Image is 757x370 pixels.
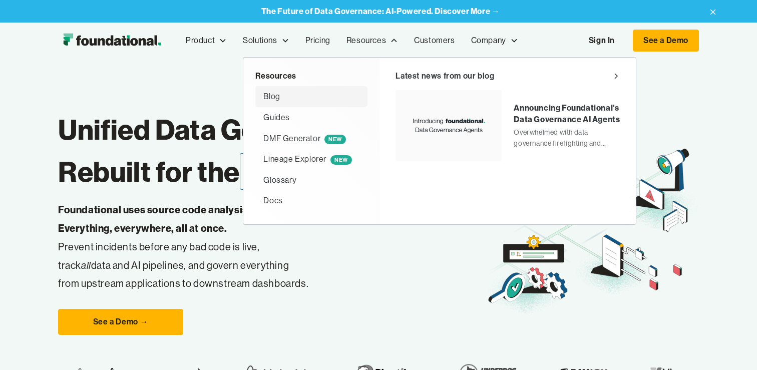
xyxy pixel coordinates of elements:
a: Glossary [255,170,367,191]
p: Prevent incidents before any bad code is live, track data and AI pipelines, and govern everything... [58,201,443,293]
a: Announcing Foundational's Data Governance AI AgentsOverwhelmed with data governance firefighting ... [396,90,620,161]
div: Lineage Explorer [263,153,351,166]
div: Overwhelmed with data governance firefighting and never-ending struggles with a long list of requ... [514,127,620,149]
div: Guides [263,111,290,124]
div: Blog [263,90,280,103]
div: Resources [255,70,367,83]
a: Customers [406,24,463,57]
h1: Unified Data Governance— Rebuilt for the [58,109,485,193]
div: Resources [338,24,406,57]
div: Company [471,34,506,47]
nav: Resources [243,57,636,225]
a: home [58,31,166,51]
strong: The Future of Data Governance: AI-Powered. Discover More → [261,6,500,16]
div: Solutions [243,34,277,47]
a: The Future of Data Governance: AI-Powered. Discover More → [261,7,500,16]
a: Lineage ExplorerNEW [255,149,367,170]
div: Latest news from our blog [396,70,494,83]
div: Solutions [235,24,297,57]
div: Glossary [263,174,296,187]
div: Product [178,24,235,57]
div: Resources [346,34,386,47]
a: DMF GeneratorNEW [255,128,367,149]
strong: Foundational uses source code analysis to govern all the data and its code: Everything, everywher... [58,203,411,234]
span: NEW [330,155,352,165]
em: all [81,259,91,271]
div: Docs [263,194,282,207]
span: AI Era [240,153,325,190]
a: Guides [255,107,367,128]
a: Blog [255,86,367,107]
div: Company [463,24,526,57]
a: Sign In [579,30,625,51]
iframe: Chat Widget [707,322,757,370]
div: Announcing Foundational's Data Governance AI Agents [514,102,620,125]
span: NEW [324,135,346,144]
div: Product [186,34,215,47]
a: See a Demo → [58,309,183,335]
a: See a Demo [633,30,699,52]
a: Latest news from our blog [396,70,620,83]
a: Pricing [297,24,338,57]
div: DMF Generator [263,132,346,145]
a: Docs [255,190,367,211]
img: Foundational Logo [58,31,166,51]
